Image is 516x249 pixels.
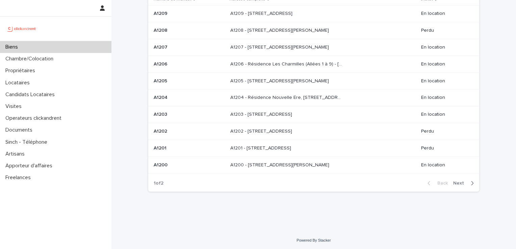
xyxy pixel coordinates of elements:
p: A1202 [154,127,169,134]
button: Back [422,180,450,186]
a: Powered By Stacker [296,238,331,242]
p: Biens [3,44,23,50]
p: En location [421,112,468,117]
p: A1208 [154,26,169,33]
p: En location [421,162,468,168]
tr: A1201A1201 A1201 - [STREET_ADDRESS]A1201 - [STREET_ADDRESS] Perdu [148,140,479,157]
tr: A1204A1204 A1204 - Résidence Nouvelle Ere, [STREET_ADDRESS][PERSON_NAME]A1204 - Résidence Nouvell... [148,89,479,106]
p: A1201 - [STREET_ADDRESS] [230,144,292,151]
p: Apporteur d'affaires [3,163,58,169]
span: Next [453,181,468,186]
p: Visites [3,103,27,110]
p: A1200 [154,161,169,168]
tr: A1203A1203 A1203 - [STREET_ADDRESS]A1203 - [STREET_ADDRESS] En location [148,106,479,123]
p: En location [421,11,468,17]
img: UCB0brd3T0yccxBKYDjQ [5,22,38,35]
tr: A1208A1208 A1208 - [STREET_ADDRESS][PERSON_NAME]A1208 - [STREET_ADDRESS][PERSON_NAME] Perdu [148,22,479,39]
tr: A1209A1209 A1209 - [STREET_ADDRESS]A1209 - [STREET_ADDRESS] En location [148,5,479,22]
tr: A1205A1205 A1205 - [STREET_ADDRESS][PERSON_NAME]A1205 - [STREET_ADDRESS][PERSON_NAME] En location [148,73,479,89]
p: Operateurs clickandrent [3,115,67,121]
p: A1206 [154,60,169,67]
p: Perdu [421,145,468,151]
button: Next [450,180,479,186]
p: 1 of 2 [148,175,169,192]
p: A1205 [154,77,169,84]
tr: A1202A1202 A1202 - [STREET_ADDRESS]A1202 - [STREET_ADDRESS] Perdu [148,123,479,140]
p: Perdu [421,129,468,134]
p: A1206 - Résidence Les Charmilles (Allées 1 à 9) - 2 chemin de la Vernique, Ecully 69130 [230,60,344,67]
p: A1204 [154,93,169,101]
p: A1202 - [STREET_ADDRESS] [230,127,293,134]
p: En location [421,78,468,84]
p: A1205 - [STREET_ADDRESS][PERSON_NAME] [230,77,330,84]
p: A1204 - Résidence Nouvelle Ere, 16 rue Simone Henry, Toulouse 31200 [230,93,344,101]
p: A1209 - 23 rue des Fossés Saint-Jacques, Paris 75005 [230,9,294,17]
p: Locataires [3,80,35,86]
p: A1200 - 10 rue Camille Claudel, Clichy-la-Garenne 92110 [230,161,331,168]
p: A1203 - 428 avenue de la République, Nanterre 92000 [230,110,293,117]
p: Artisans [3,151,30,157]
p: Sinch - Téléphone [3,139,53,145]
p: A1203 [154,110,169,117]
p: A1208 - [STREET_ADDRESS][PERSON_NAME] [230,26,330,33]
p: Documents [3,127,38,133]
p: Chambre/Colocation [3,56,59,62]
p: En location [421,45,468,50]
p: A1207 [154,43,169,50]
p: Freelances [3,174,36,181]
p: A1209 [154,9,169,17]
p: Perdu [421,28,468,33]
tr: A1200A1200 A1200 - [STREET_ADDRESS][PERSON_NAME]A1200 - [STREET_ADDRESS][PERSON_NAME] En location [148,157,479,173]
tr: A1207A1207 A1207 - [STREET_ADDRESS][PERSON_NAME]A1207 - [STREET_ADDRESS][PERSON_NAME] En location [148,39,479,56]
p: Propriétaires [3,67,41,74]
p: A1207 - [STREET_ADDRESS][PERSON_NAME] [230,43,330,50]
span: Back [433,181,448,186]
p: A1201 [154,144,168,151]
p: En location [421,95,468,101]
tr: A1206A1206 A1206 - Résidence Les Charmilles (Allées 1 à 9) - [STREET_ADDRESS]A1206 - Résidence Le... [148,56,479,73]
p: Candidats Locataires [3,91,60,98]
p: En location [421,61,468,67]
